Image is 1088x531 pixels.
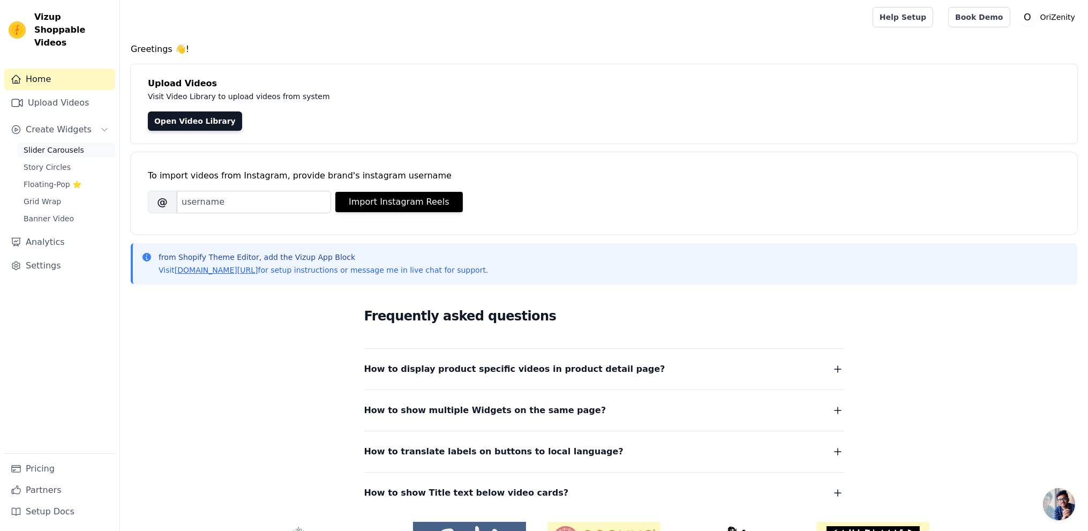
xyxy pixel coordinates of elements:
a: Upload Videos [4,92,115,114]
input: username [177,191,331,213]
button: Create Widgets [4,119,115,140]
a: Setup Docs [4,501,115,522]
button: How to display product specific videos in product detail page? [364,362,844,377]
span: @ [148,191,177,213]
span: Floating-Pop ⭐ [24,179,81,190]
h2: Frequently asked questions [364,305,844,327]
a: Slider Carousels [17,143,115,158]
a: Partners [4,480,115,501]
h4: Upload Videos [148,77,1060,90]
a: Floating-Pop ⭐ [17,177,115,192]
button: Import Instagram Reels [335,192,463,212]
a: Grid Wrap [17,194,115,209]
span: Banner Video [24,213,74,224]
span: Grid Wrap [24,196,61,207]
a: Analytics [4,231,115,253]
a: Pricing [4,458,115,480]
a: Book Demo [948,7,1010,27]
a: Story Circles [17,160,115,175]
span: How to show multiple Widgets on the same page? [364,403,606,418]
span: Create Widgets [26,123,92,136]
text: O [1024,12,1031,23]
p: OriZenity [1036,8,1079,27]
a: Settings [4,255,115,276]
p: Visit Video Library to upload videos from system [148,90,628,103]
span: How to show Title text below video cards? [364,485,569,500]
span: How to translate labels on buttons to local language? [364,444,624,459]
a: Home [4,69,115,90]
button: How to translate labels on buttons to local language? [364,444,844,459]
h4: Greetings 👋! [131,43,1077,56]
span: How to display product specific videos in product detail page? [364,362,665,377]
a: Banner Video [17,211,115,226]
button: How to show multiple Widgets on the same page? [364,403,844,418]
span: Vizup Shoppable Videos [34,11,111,49]
span: Story Circles [24,162,71,173]
a: [DOMAIN_NAME][URL] [175,266,258,274]
a: Help Setup [873,7,933,27]
span: Slider Carousels [24,145,84,155]
button: O OriZenity [1019,8,1079,27]
p: Visit for setup instructions or message me in live chat for support. [159,265,488,275]
a: Open chat [1043,488,1075,520]
img: Vizup [9,21,26,39]
p: from Shopify Theme Editor, add the Vizup App Block [159,252,488,263]
div: To import videos from Instagram, provide brand's instagram username [148,169,1060,182]
button: How to show Title text below video cards? [364,485,844,500]
a: Open Video Library [148,111,242,131]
